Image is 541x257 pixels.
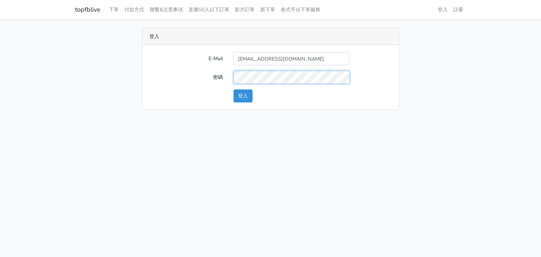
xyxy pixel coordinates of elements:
div: 登入 [142,28,399,45]
a: 聯繫&注意事項 [147,3,186,17]
a: 直播50人以下訂單 [186,3,232,17]
a: 付款方式 [122,3,147,17]
label: E-Mail [144,52,228,65]
a: 登入 [435,3,450,17]
a: 各式平台下單服務 [278,3,323,17]
a: topfblive [75,3,100,17]
a: 下單 [106,3,122,17]
a: 註冊 [450,3,466,17]
a: 影片訂單 [232,3,257,17]
label: 密碼 [144,71,228,84]
button: 登入 [234,89,253,102]
a: 新下單 [257,3,278,17]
